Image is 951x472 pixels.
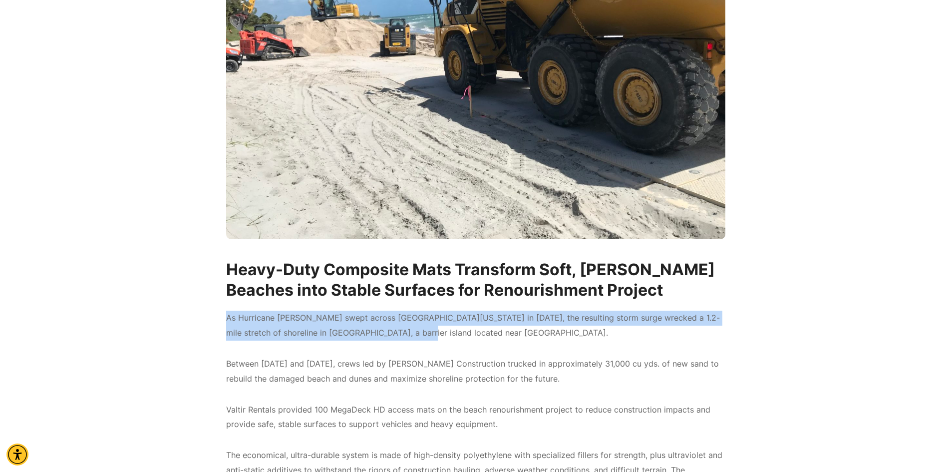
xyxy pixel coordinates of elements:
[6,444,28,466] div: Accessibility Menu
[226,311,725,341] p: As Hurricane [PERSON_NAME] swept across [GEOGRAPHIC_DATA][US_STATE] in [DATE], the resulting stor...
[226,403,725,433] p: Valtir Rentals provided 100 MegaDeck HD access mats on the beach renourishment project to reduce ...
[226,259,725,301] h1: Heavy-Duty Composite Mats Transform Soft, [PERSON_NAME] Beaches into Stable Surfaces for Renouris...
[226,357,725,387] p: Between [DATE] and [DATE], crews led by [PERSON_NAME] Construction trucked in approximately 31,00...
